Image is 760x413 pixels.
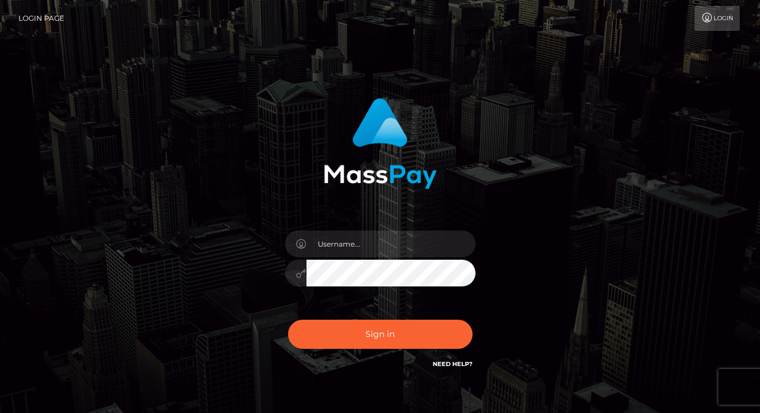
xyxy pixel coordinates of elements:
img: MassPay Login [324,98,437,189]
a: Login [695,6,740,31]
a: Need Help? [433,360,473,368]
input: Username... [306,231,476,257]
a: Login Page [18,6,64,31]
button: Sign in [288,320,473,349]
